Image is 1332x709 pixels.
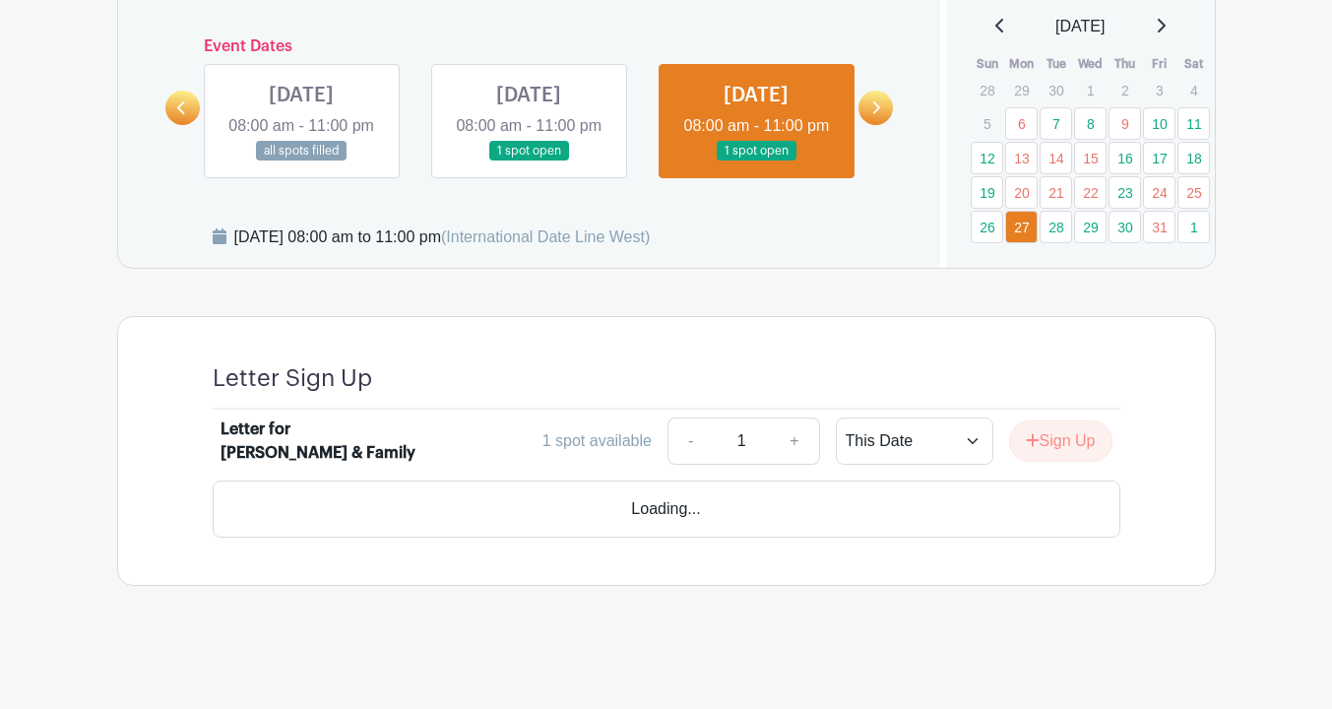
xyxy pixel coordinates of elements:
[441,228,650,245] span: (International Date Line West)
[1143,107,1175,140] a: 10
[1055,15,1105,38] span: [DATE]
[1109,176,1141,209] a: 23
[1143,142,1175,174] a: 17
[1142,54,1176,74] th: Fri
[1009,420,1112,462] button: Sign Up
[1074,176,1107,209] a: 22
[1074,142,1107,174] a: 15
[770,418,819,465] a: +
[1074,75,1107,105] p: 1
[1177,176,1210,209] a: 25
[971,108,1003,139] p: 5
[1005,107,1038,140] a: 6
[1109,142,1141,174] a: 16
[1040,107,1072,140] a: 7
[1177,75,1210,105] p: 4
[1074,107,1107,140] a: 8
[971,75,1003,105] p: 28
[1109,75,1141,105] p: 2
[1176,54,1211,74] th: Sat
[213,481,1120,538] div: Loading...
[1005,176,1038,209] a: 20
[1109,107,1141,140] a: 9
[667,418,713,465] a: -
[1040,142,1072,174] a: 14
[213,364,372,393] h4: Letter Sign Up
[1177,107,1210,140] a: 11
[971,211,1003,243] a: 26
[971,176,1003,209] a: 19
[1177,142,1210,174] a: 18
[1005,142,1038,174] a: 13
[1143,176,1175,209] a: 24
[1005,211,1038,243] a: 27
[1177,211,1210,243] a: 1
[1040,75,1072,105] p: 30
[1143,75,1175,105] p: 3
[1143,211,1175,243] a: 31
[970,54,1004,74] th: Sun
[1108,54,1142,74] th: Thu
[234,226,651,249] div: [DATE] 08:00 am to 11:00 pm
[1074,211,1107,243] a: 29
[1004,54,1039,74] th: Mon
[200,37,859,56] h6: Event Dates
[542,429,652,453] div: 1 spot available
[1005,75,1038,105] p: 29
[1040,211,1072,243] a: 28
[1109,211,1141,243] a: 30
[971,142,1003,174] a: 12
[1040,176,1072,209] a: 21
[1073,54,1108,74] th: Wed
[1039,54,1073,74] th: Tue
[221,418,420,465] div: Letter for [PERSON_NAME] & Family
